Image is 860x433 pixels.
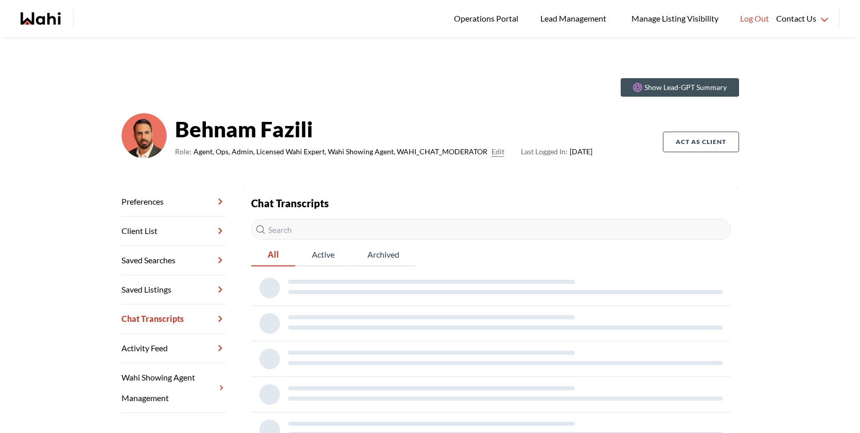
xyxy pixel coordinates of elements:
[121,246,226,275] a: Saved Searches
[295,244,351,265] span: Active
[251,244,295,265] span: All
[492,146,504,158] button: Edit
[295,244,351,266] button: Active
[175,114,592,145] strong: Behnam Fazili
[121,275,226,304] a: Saved Listings
[121,304,226,334] a: Chat Transcripts
[351,244,416,266] button: Archived
[121,334,226,363] a: Activity Feed
[194,146,487,158] span: Agent, Ops, Admin, Licensed Wahi Expert, Wahi Showing Agent, WAHI_CHAT_MODERATOR
[740,12,769,25] span: Log Out
[251,219,731,240] input: Search
[644,82,727,93] p: Show Lead-GPT Summary
[251,244,295,266] button: All
[121,113,167,158] img: cf9ae410c976398e.png
[521,146,592,158] span: [DATE]
[121,187,226,217] a: Preferences
[621,78,739,97] button: Show Lead-GPT Summary
[121,363,226,413] a: Wahi Showing Agent Management
[121,217,226,246] a: Client List
[628,12,722,25] span: Manage Listing Visibility
[454,12,522,25] span: Operations Portal
[663,132,739,152] button: Act as Client
[351,244,416,265] span: Archived
[175,146,191,158] span: Role:
[21,12,61,25] a: Wahi homepage
[540,12,610,25] span: Lead Management
[521,147,568,156] span: Last Logged In:
[251,197,329,209] strong: Chat Transcripts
